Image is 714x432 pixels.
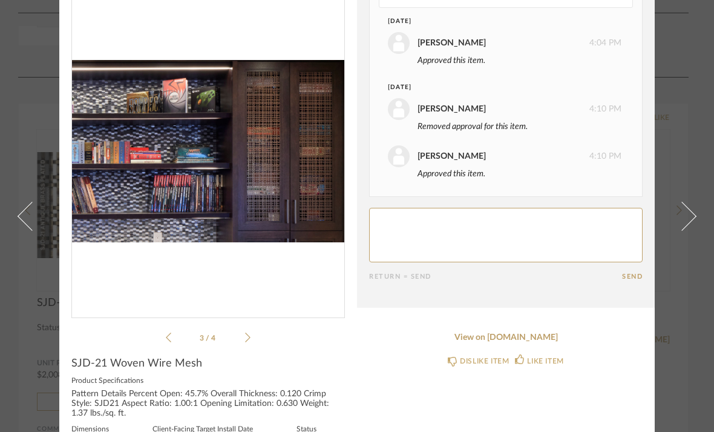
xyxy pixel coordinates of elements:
[369,273,622,281] div: Return = Send
[388,32,621,54] div: 4:04 PM
[418,54,621,67] div: Approved this item.
[418,102,486,116] div: [PERSON_NAME]
[388,145,621,167] div: 4:10 PM
[622,273,643,281] button: Send
[418,150,486,163] div: [PERSON_NAME]
[388,83,599,92] div: [DATE]
[418,120,621,133] div: Removed approval for this item.
[418,167,621,181] div: Approved this item.
[211,334,217,342] span: 4
[527,355,563,367] div: LIKE ITEM
[200,334,206,342] span: 3
[206,334,211,342] span: /
[71,357,202,370] span: SJD-21 Woven Wire Mesh
[71,375,345,385] label: Product Specifications
[369,333,643,343] a: View on [DOMAIN_NAME]
[388,17,599,26] div: [DATE]
[71,390,345,419] div: Pattern Details Percent Open: 45.7% Overall Thickness: 0.120 Crimp Style: SJD21 Aspect Ratio: 1.0...
[460,355,509,367] div: DISLIKE ITEM
[418,36,486,50] div: [PERSON_NAME]
[388,98,621,120] div: 4:10 PM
